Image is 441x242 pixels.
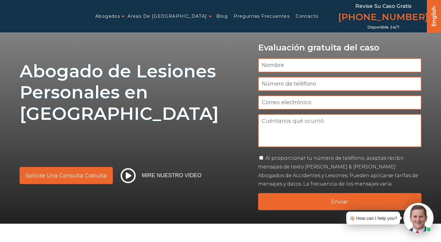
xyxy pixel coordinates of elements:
a: Solicite una consulta gratuita [20,167,113,184]
a: Areas de [GEOGRAPHIC_DATA] [128,10,207,23]
span: Revise su caso gratis [355,3,412,9]
a: [PHONE_NUMBER] [338,11,428,25]
input: Correo electrónico [258,95,421,110]
h1: Abogado de Lesiones Personales en [GEOGRAPHIC_DATA] [20,61,251,124]
img: Intaker widget Avatar [403,203,433,233]
img: Auger & Auger Accident and Injury Lawyers Logo [4,11,76,22]
input: Enviar [258,193,421,210]
a: Abogados [95,10,120,23]
input: Nombre [258,58,421,72]
a: Blog [216,10,228,23]
div: 👋🏼 How can I help you? [349,214,397,222]
label: Al proporcionar tu número de teléfono, aceptas recibir mensajes de texto [PERSON_NAME] & [PERSON_... [258,155,418,187]
span: Disponible 24/7 [367,25,399,30]
span: Solicite una consulta gratuita [26,173,107,178]
p: Evaluación gratuita del caso [258,43,421,52]
a: Contacto [296,10,319,23]
img: subtexto [20,127,239,153]
a: Preguntas Frecuentes [234,10,290,23]
input: Número de teléfono [258,77,421,91]
button: Mire nuestro video [119,168,203,183]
